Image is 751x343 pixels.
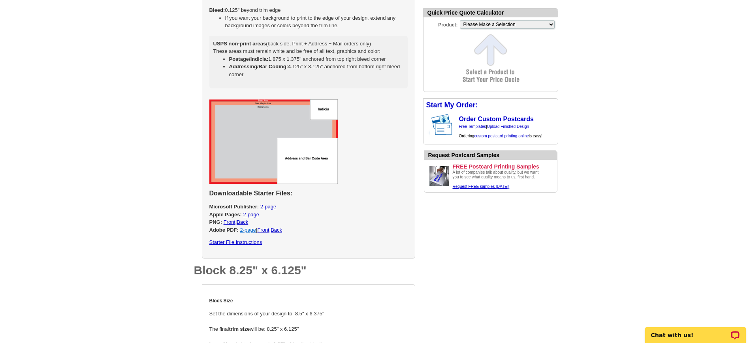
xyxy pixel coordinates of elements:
a: Free Templates [459,124,486,129]
strong: Postage/Indicia: [229,56,269,62]
li: If you want your background to print to the edge of your design, extend any background images or ... [225,14,408,30]
img: background image for postcard [423,112,430,138]
p: | | | [209,203,408,234]
h1: Block 8.25" x 6.125" [194,264,415,276]
strong: Adobe PDF: [209,227,239,233]
div: (back side, Print + Address + Mail orders only) These areas must remain white and be free of all ... [209,36,408,89]
strong: Addressing/Bar Coding: [229,64,288,69]
img: Upload a design ready to be printed [427,164,451,188]
div: A lot of companies talk about quality, but we want you to see what quality means to us, first hand. [453,170,544,189]
span: | Ordering is easy! [459,124,542,138]
a: Back [271,227,282,233]
strong: Bleed: [209,7,225,13]
label: Product: [423,19,459,28]
a: FREE Postcard Printing Samples [453,163,554,170]
img: post card showing stamp and address area [430,112,458,138]
iframe: LiveChat chat widget [640,318,751,343]
strong: Apple Pages: [209,212,242,217]
strong: PNG: [209,219,222,225]
div: Request Postcard Samples [428,151,557,159]
div: Quick Price Quote Calculator [423,9,558,17]
strong: Microsoft Publisher: [209,204,259,210]
div: Start My Order: [423,99,558,112]
li: 1.875 x 1.375" anchored from top right bleed corner [229,55,404,63]
a: Front [257,227,269,233]
h4: Block Size [209,298,408,304]
strong: Downloadable Starter Files: [209,190,293,197]
a: Starter File Instructions [209,239,262,245]
strong: USPS non-print areas [213,41,266,47]
a: 2-page [260,204,276,210]
a: 2-page [243,212,259,217]
a: Upload Finished Design [487,124,529,129]
strong: trim size [229,326,250,332]
a: 2-page [240,227,256,233]
a: Front [224,219,235,225]
li: 4.125" x 3.125" anchored from bottom right bleed corner [229,63,404,78]
a: Order Custom Postcards [459,116,534,122]
a: Request FREE samples [DATE]! [453,184,510,189]
a: custom postcard printing online [474,134,529,138]
a: Back [237,219,248,225]
img: jumbo postcard starter files [209,99,338,184]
